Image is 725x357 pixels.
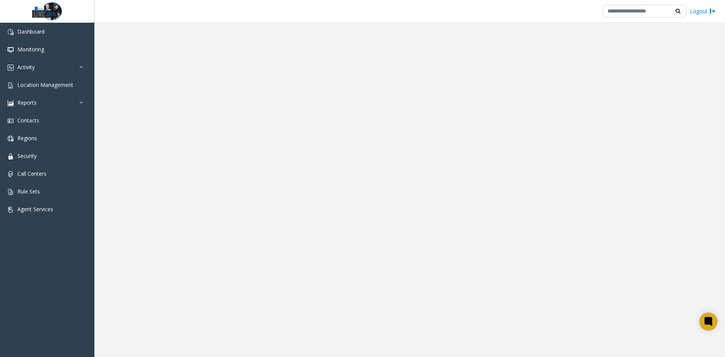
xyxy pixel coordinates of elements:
img: 'icon' [8,171,14,177]
span: Call Centers [17,170,46,177]
img: 'icon' [8,118,14,124]
span: Security [17,152,37,159]
span: Location Management [17,81,73,88]
img: 'icon' [8,100,14,106]
img: 'icon' [8,82,14,88]
a: Logout [690,7,716,15]
span: Regions [17,134,37,142]
span: Rule Sets [17,188,40,195]
span: Contacts [17,117,39,124]
span: Monitoring [17,46,44,53]
span: Reports [17,99,37,106]
img: 'icon' [8,136,14,142]
span: Dashboard [17,28,45,35]
img: 'icon' [8,47,14,53]
span: Agent Services [17,206,53,213]
img: logout [710,7,716,15]
img: 'icon' [8,65,14,71]
span: Activity [17,63,35,71]
img: 'icon' [8,189,14,195]
img: 'icon' [8,29,14,35]
img: 'icon' [8,207,14,213]
img: 'icon' [8,153,14,159]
